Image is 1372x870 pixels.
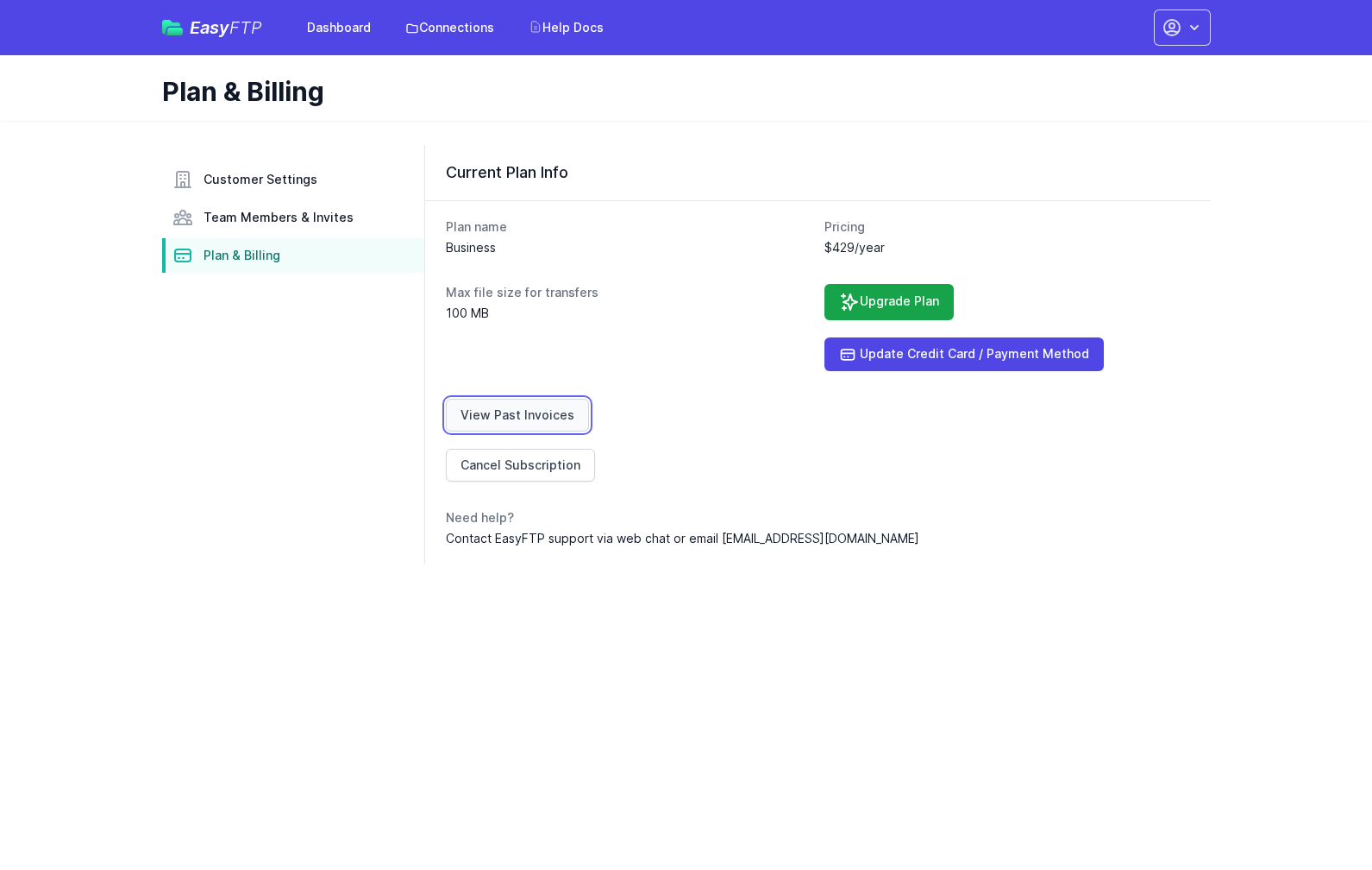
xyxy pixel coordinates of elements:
[162,19,262,36] a: EasyFTP
[446,399,589,432] a: View Past Invoices
[204,209,354,226] span: Team Members & Invites
[446,218,811,236] dt: Plan name
[446,284,811,301] dt: Max file size for transfers
[204,247,280,264] span: Plan & Billing
[204,171,317,188] span: Customer Settings
[824,239,1190,256] dd: $429/year
[446,305,811,322] dd: 100 MB
[824,337,1104,371] a: Update Credit Card / Payment Method
[229,17,262,38] span: FTP
[162,200,424,235] a: Team Members & Invites
[162,20,183,35] img: easyftp_logo.png
[1286,784,1351,849] iframe: Drift Widget Chat Controller
[824,218,1190,236] dt: Pricing
[518,12,614,43] a: Help Docs
[162,76,1197,107] h1: Plan & Billing
[446,239,811,256] dd: Business
[190,19,262,36] span: Easy
[446,530,1190,547] dd: Contact EasyFTP support via web chat or email [EMAIL_ADDRESS][DOMAIN_NAME]
[446,449,595,482] a: Cancel Subscription
[446,509,1190,526] dt: Need help?
[162,162,424,197] a: Customer Settings
[297,12,381,43] a: Dashboard
[446,162,1190,183] h3: Current Plan Info
[162,238,424,273] a: Plan & Billing
[395,12,504,43] a: Connections
[824,284,954,320] a: Upgrade Plan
